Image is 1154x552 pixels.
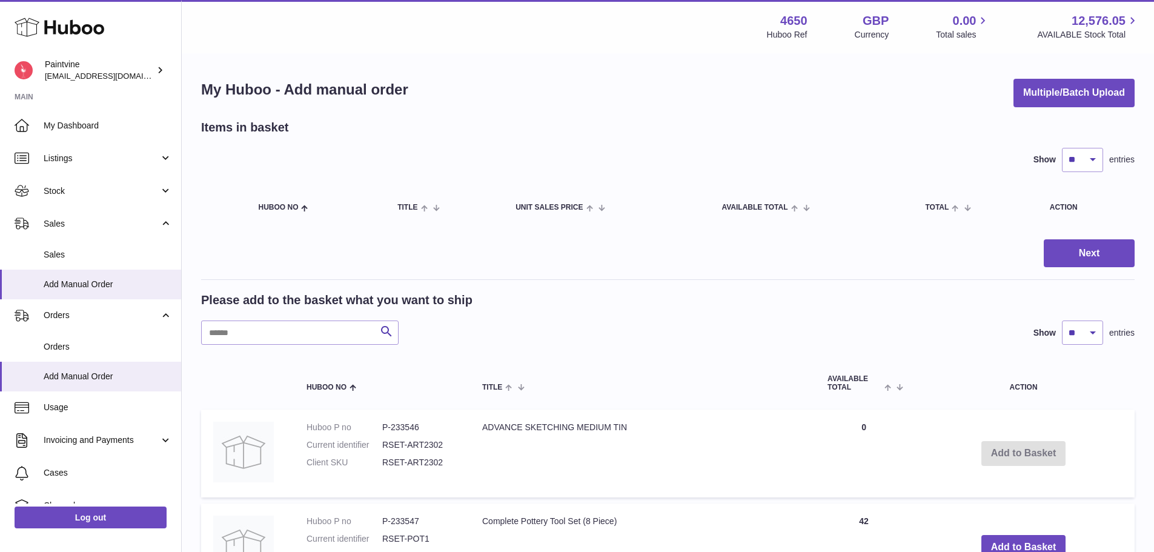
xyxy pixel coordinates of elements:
span: Sales [44,218,159,230]
dt: Client SKU [307,457,382,468]
span: Cases [44,467,172,479]
span: Huboo no [258,204,298,211]
dt: Huboo P no [307,422,382,433]
span: Orders [44,341,172,353]
span: Add Manual Order [44,279,172,290]
span: Title [397,204,417,211]
h1: My Huboo - Add manual order [201,80,408,99]
span: 12,576.05 [1072,13,1126,29]
td: ADVANCE SKETCHING MEDIUM TIN [470,410,815,497]
td: 0 [815,410,912,497]
h2: Items in basket [201,119,289,136]
dd: P-233547 [382,516,458,527]
img: ADVANCE SKETCHING MEDIUM TIN [213,422,274,482]
dd: P-233546 [382,422,458,433]
dd: RSET-ART2302 [382,439,458,451]
dt: Huboo P no [307,516,382,527]
span: Add Manual Order [44,371,172,382]
div: Action [1050,204,1122,211]
span: Title [482,384,502,391]
div: Currency [855,29,889,41]
span: AVAILABLE Total [721,204,788,211]
span: My Dashboard [44,120,172,131]
th: Action [912,363,1135,403]
span: Listings [44,153,159,164]
a: 0.00 Total sales [936,13,990,41]
span: Invoicing and Payments [44,434,159,446]
a: Log out [15,507,167,528]
button: Next [1044,239,1135,268]
span: entries [1109,154,1135,165]
span: Total sales [936,29,990,41]
span: Total [925,204,949,211]
span: [EMAIL_ADDRESS][DOMAIN_NAME] [45,71,178,81]
dd: RSET-POT1 [382,533,458,545]
span: entries [1109,327,1135,339]
label: Show [1033,154,1056,165]
button: Multiple/Batch Upload [1013,79,1135,107]
dt: Current identifier [307,439,382,451]
span: Huboo no [307,384,347,391]
span: Channels [44,500,172,511]
label: Show [1033,327,1056,339]
span: Unit Sales Price [516,204,583,211]
strong: 4650 [780,13,807,29]
span: Orders [44,310,159,321]
span: AVAILABLE Stock Total [1037,29,1139,41]
span: 0.00 [953,13,977,29]
img: euan@paintvine.co.uk [15,61,33,79]
div: Huboo Ref [767,29,807,41]
a: 12,576.05 AVAILABLE Stock Total [1037,13,1139,41]
span: Usage [44,402,172,413]
strong: GBP [863,13,889,29]
h2: Please add to the basket what you want to ship [201,292,473,308]
dt: Current identifier [307,533,382,545]
span: AVAILABLE Total [827,375,881,391]
dd: RSET-ART2302 [382,457,458,468]
div: Paintvine [45,59,154,82]
span: Sales [44,249,172,261]
span: Stock [44,185,159,197]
